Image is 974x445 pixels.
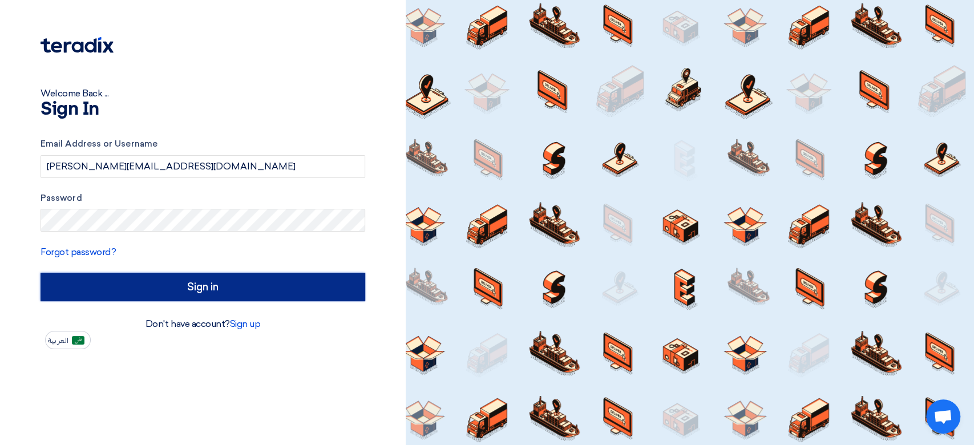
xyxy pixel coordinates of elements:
label: Email Address or Username [41,137,365,151]
label: Password [41,192,365,205]
img: ar-AR.png [72,336,84,345]
a: Sign up [230,318,261,329]
button: العربية [45,331,91,349]
span: العربية [48,337,68,345]
img: Teradix logo [41,37,114,53]
a: Open chat [926,399,960,434]
div: Welcome Back ... [41,87,365,100]
a: Forgot password? [41,246,116,257]
input: Enter your business email or username [41,155,365,178]
div: Don't have account? [41,317,365,331]
input: Sign in [41,273,365,301]
h1: Sign In [41,100,365,119]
